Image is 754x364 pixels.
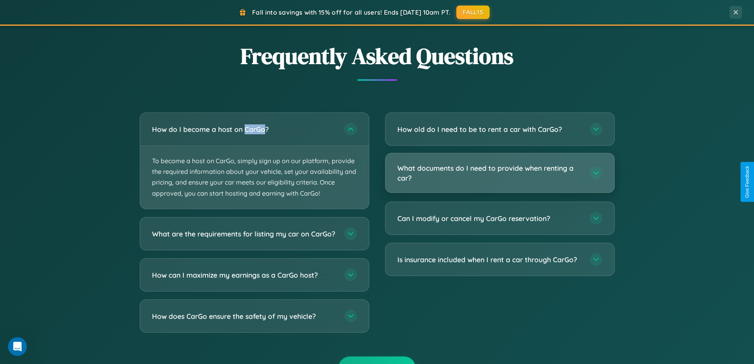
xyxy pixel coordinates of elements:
h3: How do I become a host on CarGo? [152,124,336,134]
h3: How old do I need to be to rent a car with CarGo? [397,124,582,134]
h3: How does CarGo ensure the safety of my vehicle? [152,311,336,321]
div: Give Feedback [745,166,750,198]
p: To become a host on CarGo, simply sign up on our platform, provide the required information about... [140,146,369,209]
h3: How can I maximize my earnings as a CarGo host? [152,270,336,280]
h3: Is insurance included when I rent a car through CarGo? [397,255,582,265]
span: Fall into savings with 15% off for all users! Ends [DATE] 10am PT. [252,8,450,16]
iframe: Intercom live chat [8,337,27,356]
h3: What documents do I need to provide when renting a car? [397,163,582,183]
h2: Frequently Asked Questions [140,41,615,71]
button: FALL15 [456,6,490,19]
h3: What are the requirements for listing my car on CarGo? [152,229,336,238]
h3: Can I modify or cancel my CarGo reservation? [397,213,582,223]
